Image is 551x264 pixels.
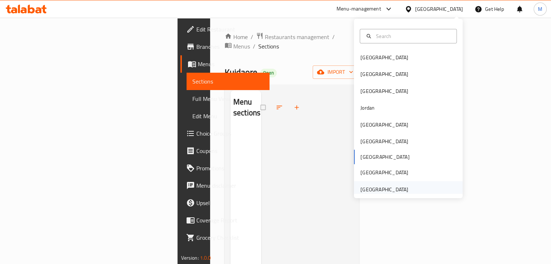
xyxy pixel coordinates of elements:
a: Restaurants management [256,32,329,42]
li: / [332,33,335,41]
span: Full Menu View [192,94,264,103]
span: Edit Restaurant [196,25,264,34]
a: Coverage Report [180,212,270,229]
a: Edit Restaurant [180,21,270,38]
span: Coupons [196,146,264,155]
nav: breadcrumb [225,32,359,51]
a: Choice Groups [180,125,270,142]
a: Grocery Checklist [180,229,270,246]
span: Edit Menu [192,112,264,120]
span: Promotions [196,164,264,173]
a: Edit Menu [187,107,270,125]
div: Jordan [360,104,375,112]
span: Choice Groups [196,129,264,138]
a: Upsell [180,194,270,212]
div: [GEOGRAPHIC_DATA] [360,121,408,129]
input: Search [373,32,452,40]
div: [GEOGRAPHIC_DATA] [360,54,408,61]
nav: Menu sections [230,125,261,131]
a: Menus [180,55,270,73]
a: Full Menu View [187,90,270,107]
div: Menu-management [337,5,381,13]
div: [GEOGRAPHIC_DATA] [415,5,463,13]
a: Coupons [180,142,270,159]
span: Coverage Report [196,216,264,225]
a: Menu disclaimer [180,177,270,194]
span: import [318,68,353,77]
span: 1.0.0 [200,253,211,263]
div: [GEOGRAPHIC_DATA] [360,169,408,176]
a: Branches [180,38,270,55]
span: M [538,5,542,13]
a: Sections [187,73,270,90]
span: Upsell [196,199,264,207]
span: Version: [181,253,199,263]
span: Menus [198,60,264,68]
button: Add section [289,99,306,115]
button: import [313,65,359,79]
span: Branches [196,42,264,51]
span: Menu disclaimer [196,181,264,190]
div: [GEOGRAPHIC_DATA] [360,87,408,95]
span: Grocery Checklist [196,233,264,242]
span: Restaurants management [265,33,329,41]
span: Sections [192,77,264,86]
div: [GEOGRAPHIC_DATA] [360,137,408,145]
div: [GEOGRAPHIC_DATA] [360,186,408,193]
div: [GEOGRAPHIC_DATA] [360,70,408,78]
a: Promotions [180,159,270,177]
